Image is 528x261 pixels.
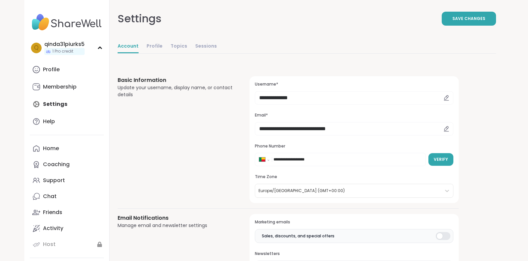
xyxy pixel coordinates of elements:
[30,11,104,34] img: ShareWell Nav Logo
[30,172,104,188] a: Support
[255,251,453,257] h3: Newsletters
[442,12,496,26] button: Save Changes
[34,44,39,52] span: q
[118,11,162,27] div: Settings
[255,143,453,149] h3: Phone Number
[43,83,77,91] div: Membership
[30,114,104,130] a: Help
[118,40,139,53] a: Account
[30,79,104,95] a: Membership
[43,145,59,152] div: Home
[428,153,453,166] button: Verify
[44,41,85,48] div: qinda31piurks5
[43,225,63,232] div: Activity
[43,177,65,184] div: Support
[255,219,453,225] h3: Marketing emails
[30,188,104,204] a: Chat
[30,140,104,156] a: Home
[195,40,217,53] a: Sessions
[452,16,485,22] span: Save Changes
[30,220,104,236] a: Activity
[255,82,453,87] h3: Username*
[118,84,234,98] div: Update your username, display name, or contact details
[434,156,448,162] span: Verify
[30,156,104,172] a: Coaching
[43,118,55,125] div: Help
[118,222,234,229] div: Manage email and newsletter settings
[255,113,453,118] h3: Email*
[147,40,163,53] a: Profile
[43,161,70,168] div: Coaching
[171,40,187,53] a: Topics
[262,233,334,239] span: Sales, discounts, and special offers
[255,174,453,180] h3: Time Zone
[52,49,73,54] span: 1 Pro credit
[118,214,234,222] h3: Email Notifications
[43,193,57,200] div: Chat
[30,62,104,78] a: Profile
[30,204,104,220] a: Friends
[43,66,60,73] div: Profile
[43,241,56,248] div: Host
[118,76,234,84] h3: Basic Information
[43,209,62,216] div: Friends
[30,236,104,252] a: Host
